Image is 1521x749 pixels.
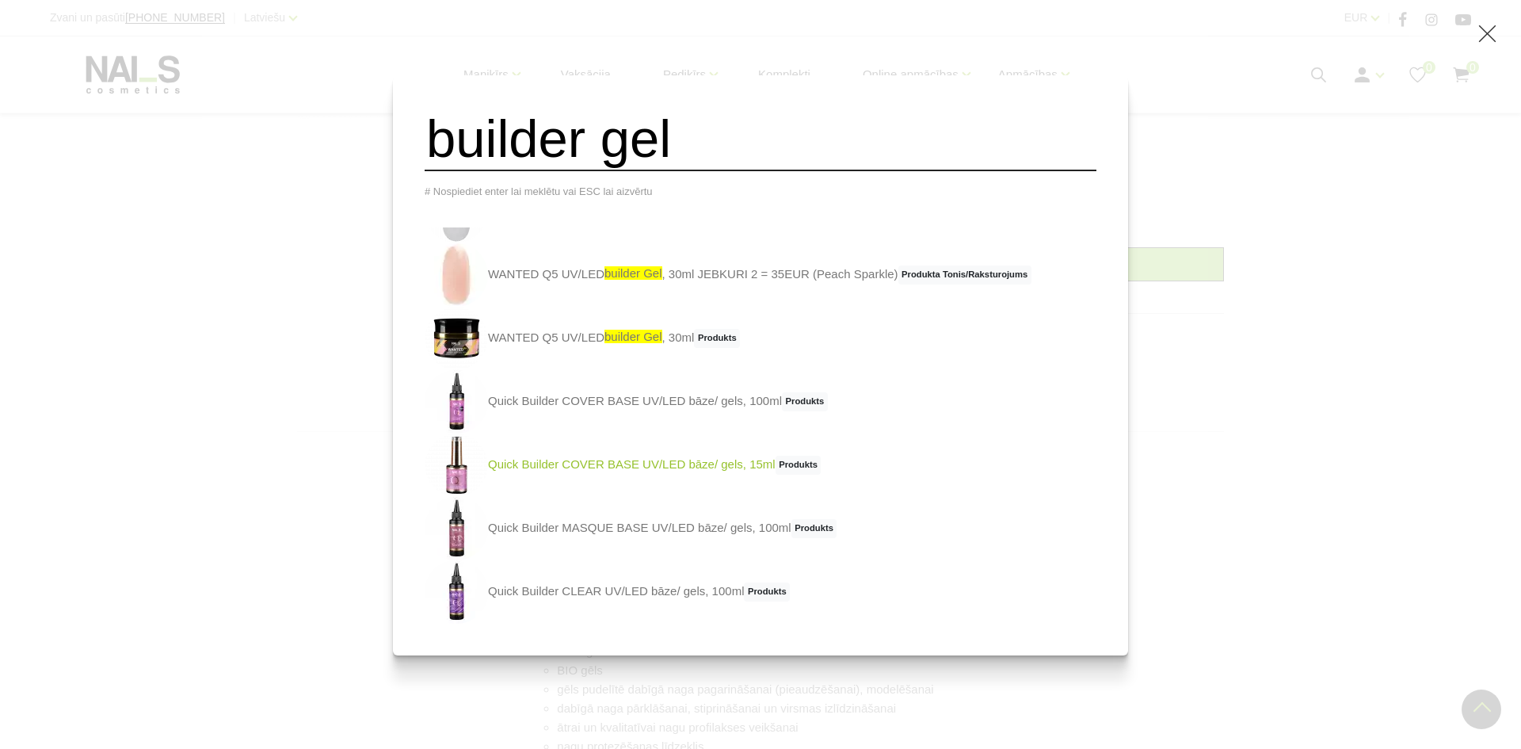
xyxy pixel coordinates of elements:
[425,243,1031,307] a: WANTED Q5 UV/LEDbuilder gel, 30ml JEBKURI 2 = 35EUR (Peach Sparkle)Produkta Tonis/Raksturojums
[782,392,828,411] span: Produkts
[791,519,837,538] span: Produkts
[604,330,662,343] span: builder gel
[425,185,653,197] span: # Nospiediet enter lai meklētu vai ESC lai aizvērtu
[425,243,488,307] img: Gels "WANTED" NAILS cosmetics tehniķu komanda ir radījusi gelu, kas ilgi jau ir katra meistara "m...
[425,497,837,560] a: Quick Builder MASQUE BASE UV/LED bāze/ gels, 100mlProdukts
[425,307,740,370] a: WANTED Q5 UV/LEDbuilder gel, 30mlProdukts
[898,266,1031,285] span: Produkta Tonis/Raksturojums
[425,107,1096,171] input: Meklēt produktus ...
[425,434,821,497] a: Quick Builder COVER BASE UV/LED bāze/ gels, 15mlProdukts
[425,370,828,434] a: Quick Builder COVER BASE UV/LED bāze/ gels, 100mlProdukts
[604,266,662,280] span: builder gel
[425,560,790,624] a: Quick Builder CLEAR UV/LED bāze/ gels, 100mlProdukts
[694,329,740,348] span: Produkts
[776,456,821,475] span: Produkts
[744,583,790,602] span: Produkts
